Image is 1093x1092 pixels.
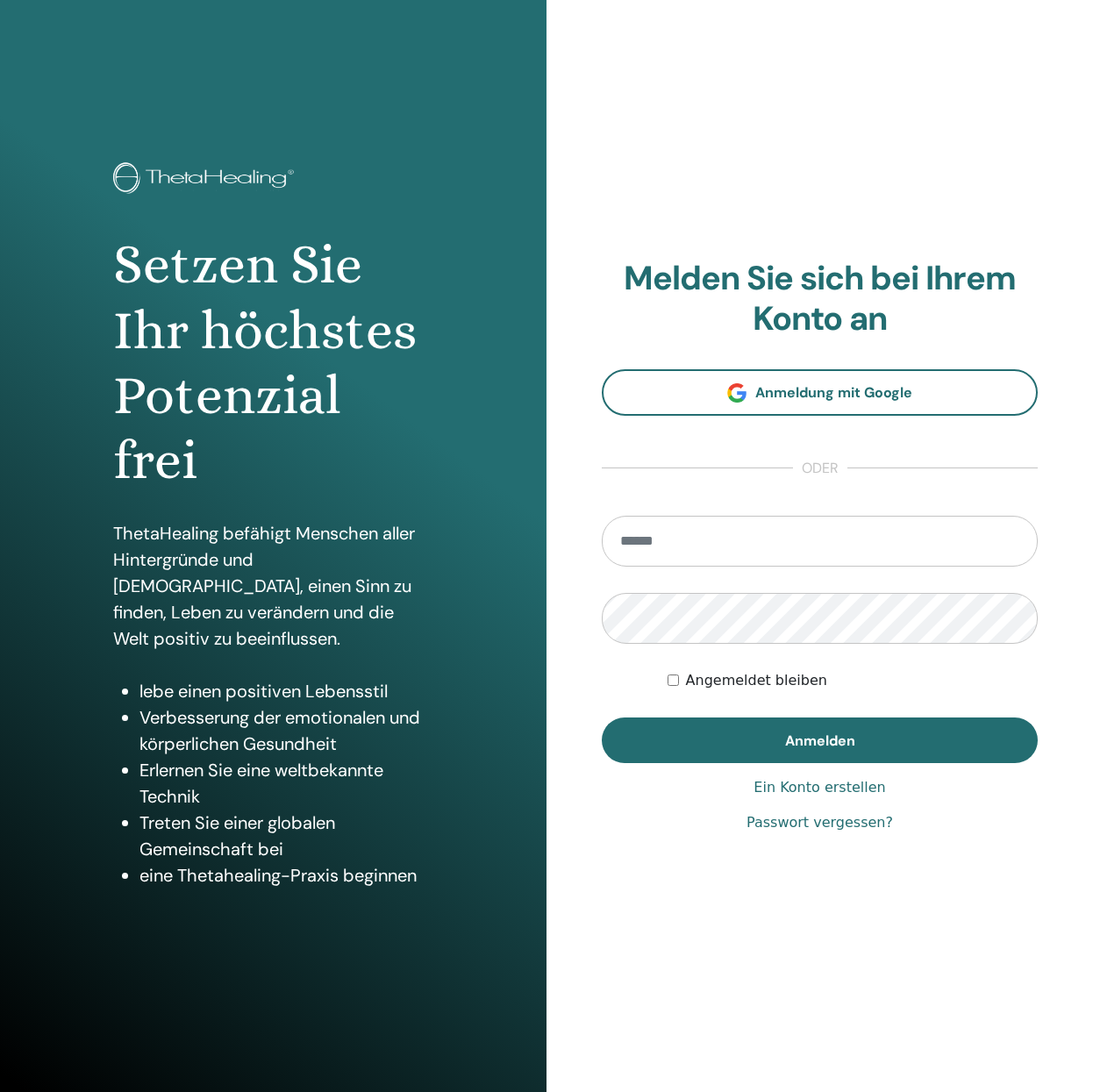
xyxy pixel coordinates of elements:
h1: Setzen Sie Ihr höchstes Potenzial frei [113,232,433,494]
label: Angemeldet bleiben [686,670,827,691]
p: ThetaHealing befähigt Menschen aller Hintergründe und [DEMOGRAPHIC_DATA], einen Sinn zu finden, L... [113,520,433,652]
div: Keep me authenticated indefinitely or until I manually logout [668,670,1038,691]
a: Passwort vergessen? [747,812,893,833]
span: Anmelden [785,732,855,750]
a: Ein Konto erstellen [754,777,885,798]
li: lebe einen positiven Lebensstil [139,678,433,704]
li: Erlernen Sie eine weltbekannte Technik [139,757,433,810]
li: eine Thetahealing-Praxis beginnen [139,862,433,889]
li: Verbesserung der emotionalen und körperlichen Gesundheit [139,704,433,757]
span: Anmeldung mit Google [755,383,912,402]
span: oder [793,458,847,479]
button: Anmelden [602,717,1038,763]
li: Treten Sie einer globalen Gemeinschaft bei [139,810,433,862]
a: Anmeldung mit Google [602,369,1038,416]
h2: Melden Sie sich bei Ihrem Konto an [602,259,1038,339]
